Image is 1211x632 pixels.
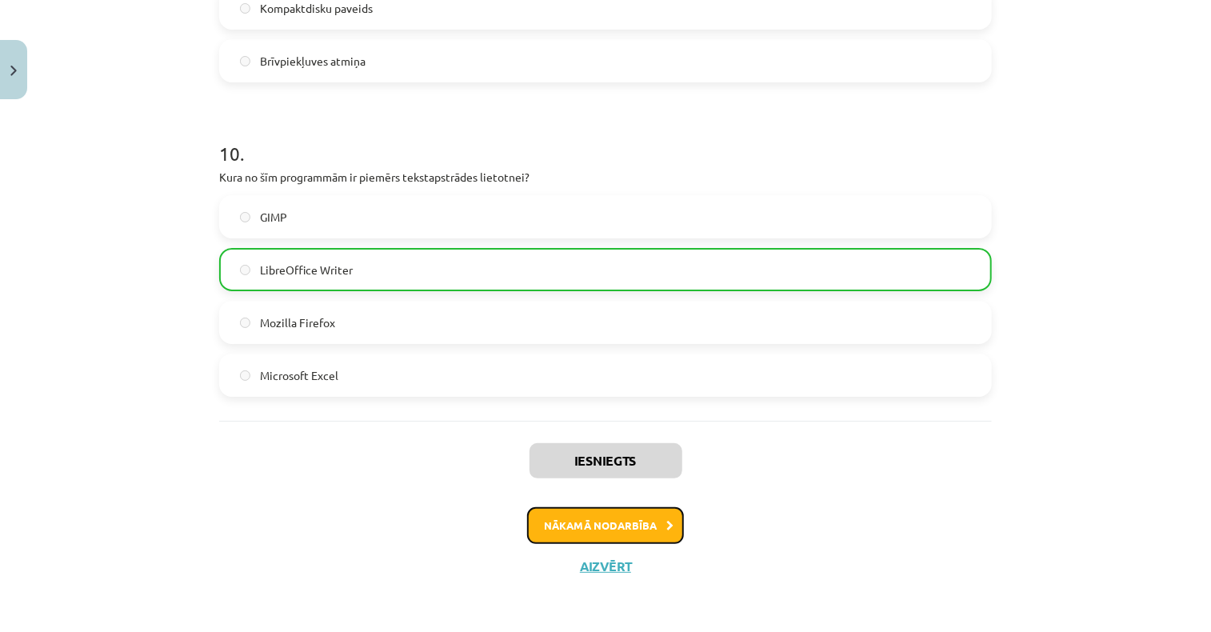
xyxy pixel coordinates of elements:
[240,56,250,66] input: Brīvpiekļuves atmiņa
[260,262,353,278] span: LibreOffice Writer
[530,443,682,478] button: Iesniegts
[10,66,17,76] img: icon-close-lesson-0947bae3869378f0d4975bcd49f059093ad1ed9edebbc8119c70593378902aed.svg
[527,507,684,544] button: Nākamā nodarbība
[240,265,250,275] input: LibreOffice Writer
[260,53,366,70] span: Brīvpiekļuves atmiņa
[260,367,338,384] span: Microsoft Excel
[260,209,287,226] span: GIMP
[240,370,250,381] input: Microsoft Excel
[240,318,250,328] input: Mozilla Firefox
[260,314,335,331] span: Mozilla Firefox
[219,114,992,164] h1: 10 .
[575,558,636,574] button: Aizvērt
[240,212,250,222] input: GIMP
[240,3,250,14] input: Kompaktdisku paveids
[219,169,992,186] p: Kura no šīm programmām ir piemērs tekstapstrādes lietotnei?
